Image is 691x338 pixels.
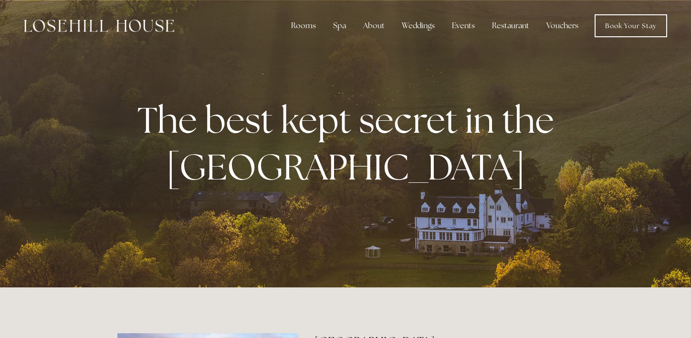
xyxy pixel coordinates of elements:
div: Events [444,16,482,35]
img: Losehill House [24,20,174,32]
div: About [356,16,392,35]
a: Vouchers [539,16,586,35]
a: Book Your Stay [595,14,667,37]
div: Restaurant [484,16,537,35]
div: Weddings [394,16,442,35]
div: Rooms [283,16,324,35]
div: Spa [325,16,354,35]
strong: The best kept secret in the [GEOGRAPHIC_DATA] [137,96,562,190]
